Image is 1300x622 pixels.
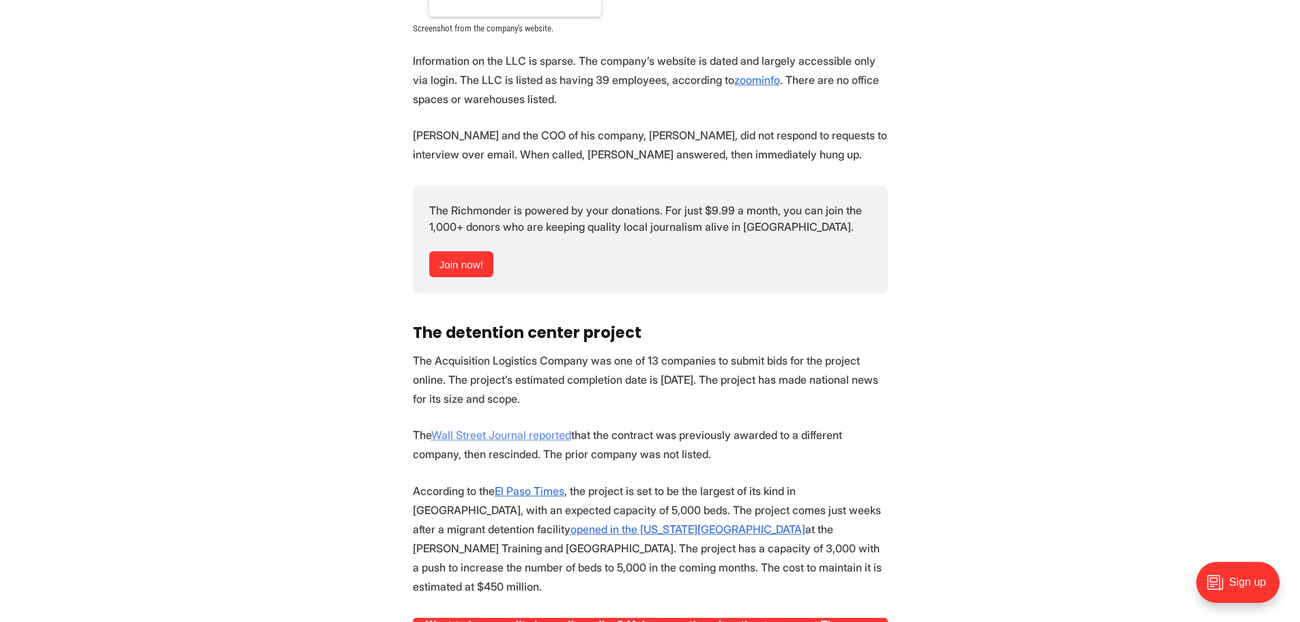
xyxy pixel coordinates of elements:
a: El Paso Times [495,484,564,498]
a: opened in the [US_STATE][GEOGRAPHIC_DATA] [570,522,805,536]
p: The Acquisition Logistics Company was one of 13 companies to submit bids for the project online. ... [413,351,888,408]
strong: The detention center project [413,322,641,343]
span: The Richmonder is powered by your donations. For just $9.99 a month, you can join the 1,000+ dono... [429,203,865,234]
a: zoominfo [734,73,780,87]
a: Wall Street Journal reported [431,428,571,442]
a: Join now! [429,251,494,277]
iframe: portal-trigger [1185,555,1300,622]
p: Information on the LLC is sparse. The company’s website is dated and largely accessible only via ... [413,51,888,109]
p: [PERSON_NAME] and the COO of his company, [PERSON_NAME], did not respond to requests to interview... [413,126,888,164]
p: The that the contract was previously awarded to a different company, then rescinded. The prior co... [413,425,888,464]
figcaption: Screenshot from the company's website. [413,23,888,33]
p: According to the , the project is set to be the largest of its kind in [GEOGRAPHIC_DATA], with an... [413,481,888,596]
